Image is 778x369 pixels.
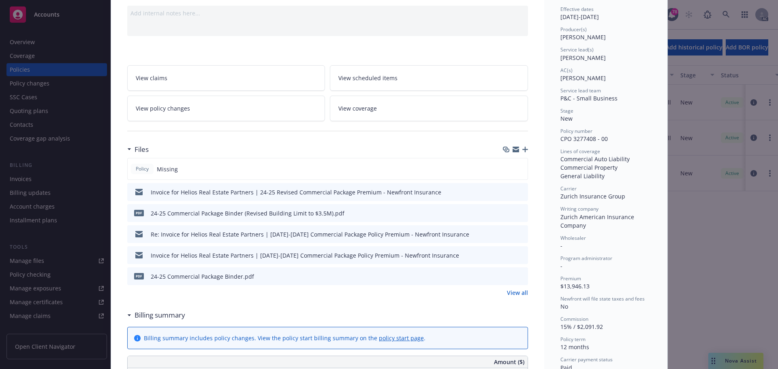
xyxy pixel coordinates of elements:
div: Billing summary [127,310,185,320]
span: Wholesaler [560,235,586,241]
span: P&C - Small Business [560,94,618,102]
a: View coverage [330,96,528,121]
button: download file [504,188,511,196]
span: View policy changes [136,104,190,113]
div: Files [127,144,149,155]
span: [PERSON_NAME] [560,33,606,41]
h3: Files [135,144,149,155]
div: Commercial Property [560,163,651,172]
div: Add internal notes here... [130,9,525,17]
span: Policy term [560,336,586,343]
button: download file [504,230,511,239]
div: General Liability [560,172,651,180]
div: Invoice for Helios Real Estate Partners | [DATE]-[DATE] Commercial Package Policy Premium - Newfr... [151,251,459,260]
button: preview file [517,251,525,260]
button: preview file [517,272,525,281]
span: 12 months [560,343,589,351]
div: Commercial Auto Liability [560,155,651,163]
div: [DATE] - [DATE] [560,6,651,21]
span: View claims [136,74,167,82]
span: Service lead team [560,87,601,94]
span: Program administrator [560,255,612,262]
span: Carrier payment status [560,356,613,363]
span: Policy number [560,128,592,134]
button: preview file [517,188,525,196]
span: [PERSON_NAME] [560,54,606,62]
span: Premium [560,275,581,282]
button: preview file [517,209,525,218]
span: - [560,262,562,270]
span: - [560,242,562,250]
span: Zurich Insurance Group [560,192,625,200]
span: Carrier [560,185,577,192]
span: AC(s) [560,67,573,74]
a: policy start page [379,334,424,342]
button: preview file [517,230,525,239]
span: Service lead(s) [560,46,594,53]
span: $13,946.13 [560,282,590,290]
span: View scheduled items [338,74,398,82]
span: Newfront will file state taxes and fees [560,295,645,302]
span: Stage [560,107,573,114]
a: View all [507,288,528,297]
div: 24-25 Commercial Package Binder (Revised Building Limit to $3.5M).pdf [151,209,344,218]
span: Writing company [560,205,598,212]
span: 15% / $2,091.92 [560,323,603,331]
span: Missing [157,165,178,173]
div: 24-25 Commercial Package Binder.pdf [151,272,254,281]
div: Invoice for Helios Real Estate Partners | 24-25 Revised Commercial Package Premium - Newfront Ins... [151,188,441,196]
span: View coverage [338,104,377,113]
button: download file [504,272,511,281]
span: Zurich American Insurance Company [560,213,636,229]
span: Producer(s) [560,26,587,33]
span: No [560,303,568,310]
span: New [560,115,573,122]
span: CPO 3277408 - 00 [560,135,608,143]
h3: Billing summary [135,310,185,320]
div: Re: Invoice for Helios Real Estate Partners | [DATE]-[DATE] Commercial Package Policy Premium - N... [151,230,469,239]
a: View policy changes [127,96,325,121]
button: download file [504,209,511,218]
span: [PERSON_NAME] [560,74,606,82]
span: Policy [134,165,150,173]
span: Commission [560,316,588,322]
a: View scheduled items [330,65,528,91]
div: Billing summary includes policy changes. View the policy start billing summary on the . [144,334,425,342]
span: Amount ($) [494,358,524,366]
a: View claims [127,65,325,91]
span: pdf [134,273,144,279]
span: pdf [134,210,144,216]
span: Lines of coverage [560,148,600,155]
span: Effective dates [560,6,594,13]
button: download file [504,251,511,260]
